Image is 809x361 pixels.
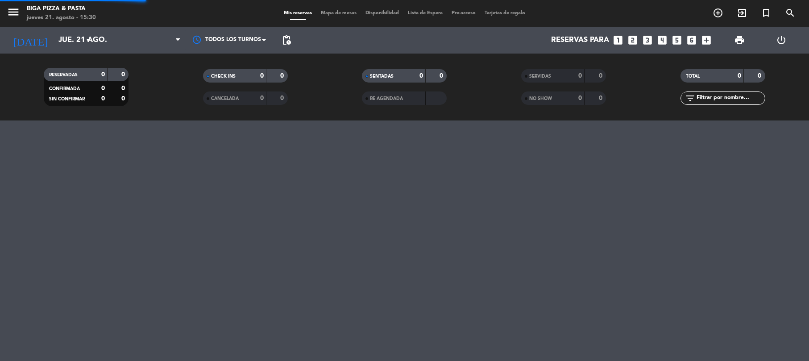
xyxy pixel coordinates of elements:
[121,95,127,102] strong: 0
[101,85,105,91] strong: 0
[83,35,94,46] i: arrow_drop_down
[612,34,624,46] i: looks_one
[121,71,127,78] strong: 0
[599,73,604,79] strong: 0
[671,34,683,46] i: looks_5
[370,96,403,101] span: RE AGENDADA
[529,74,551,79] span: SERVIDAS
[447,11,480,16] span: Pre-acceso
[760,27,802,54] div: LOG OUT
[361,11,403,16] span: Disponibilidad
[480,11,530,16] span: Tarjetas de regalo
[260,95,264,101] strong: 0
[49,73,78,77] span: RESERVADAS
[776,35,787,46] i: power_settings_new
[419,73,423,79] strong: 0
[642,34,653,46] i: looks_3
[27,4,96,13] div: Biga Pizza & Pasta
[578,95,582,101] strong: 0
[785,8,796,18] i: search
[27,13,96,22] div: jueves 21. agosto - 15:30
[7,5,20,19] i: menu
[656,34,668,46] i: looks_4
[49,87,80,91] span: CONFIRMADA
[551,36,609,45] span: Reservas para
[279,11,316,16] span: Mis reservas
[758,73,763,79] strong: 0
[211,74,236,79] span: CHECK INS
[686,74,700,79] span: TOTAL
[529,96,552,101] span: NO SHOW
[280,95,286,101] strong: 0
[121,85,127,91] strong: 0
[440,73,445,79] strong: 0
[578,73,582,79] strong: 0
[260,73,264,79] strong: 0
[101,95,105,102] strong: 0
[370,74,394,79] span: SENTADAS
[316,11,361,16] span: Mapa de mesas
[211,96,239,101] span: CANCELADA
[7,5,20,22] button: menu
[734,35,745,46] span: print
[281,35,292,46] span: pending_actions
[701,34,712,46] i: add_box
[737,8,747,18] i: exit_to_app
[696,93,765,103] input: Filtrar por nombre...
[280,73,286,79] strong: 0
[599,95,604,101] strong: 0
[738,73,741,79] strong: 0
[49,97,85,101] span: SIN CONFIRMAR
[686,34,697,46] i: looks_6
[7,30,54,50] i: [DATE]
[403,11,447,16] span: Lista de Espera
[101,71,105,78] strong: 0
[713,8,723,18] i: add_circle_outline
[627,34,639,46] i: looks_two
[685,93,696,104] i: filter_list
[761,8,772,18] i: turned_in_not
